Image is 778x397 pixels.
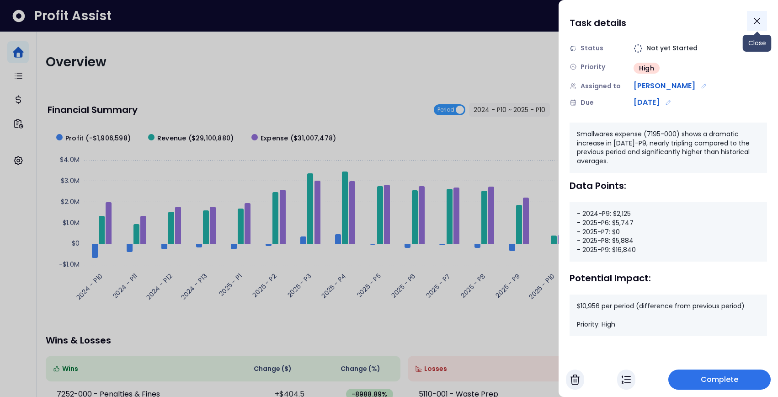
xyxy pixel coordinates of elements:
span: Assigned to [581,81,621,91]
span: [DATE] [634,97,660,108]
button: Edit assignment [699,81,709,91]
span: [PERSON_NAME] [634,80,695,91]
span: Not yet Started [646,43,698,53]
span: High [639,64,654,73]
div: Data Points: [570,180,767,191]
span: Due [581,98,594,107]
div: - 2024-P9: $2,125 - 2025-P6: $5,747 - 2025-P7: $0 - 2025-P8: $5,884 - 2025-P9: $16,840 [570,202,767,262]
img: In Progress [622,374,631,385]
div: Close [743,35,772,52]
span: Priority [581,62,605,72]
img: Not yet Started [634,44,643,53]
img: Cancel Task [570,374,580,385]
div: $10,956 per period (difference from previous period) Priority: High [570,295,767,336]
h1: Task details [570,15,626,31]
span: Status [581,43,603,53]
button: Close [747,11,767,31]
img: Status [570,45,577,52]
div: Smallwares expense (7195-000) shows a dramatic increase in [DATE]-P9, nearly tripling compared to... [570,123,767,173]
button: Complete [668,370,771,390]
button: Edit due date [663,97,673,107]
span: Complete [701,374,739,385]
div: Potential Impact: [570,273,767,284]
